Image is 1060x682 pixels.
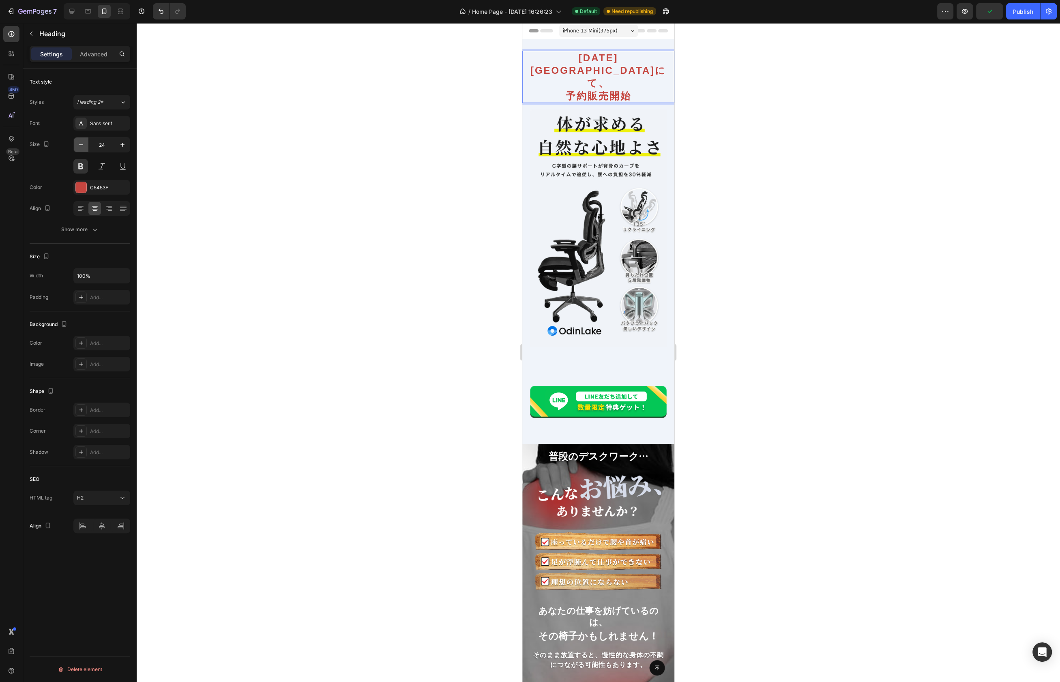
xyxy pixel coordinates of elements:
[30,427,46,435] div: Corner
[30,406,45,414] div: Border
[468,7,470,16] span: /
[90,407,128,414] div: Add...
[30,494,52,502] div: HTML tag
[30,319,69,330] div: Background
[73,491,130,505] button: H2
[77,495,84,501] span: H2
[30,386,56,397] div: Shape
[1006,3,1040,19] button: Publish
[472,7,552,16] span: Home Page - [DATE] 16:26:23
[30,521,53,532] div: Align
[90,340,128,347] div: Add...
[90,184,128,191] div: C5453F
[30,663,130,676] button: Delete element
[90,361,128,368] div: Add...
[30,139,51,150] div: Size
[90,294,128,301] div: Add...
[74,268,130,283] input: Auto
[73,95,130,109] button: Heading 2*
[30,120,40,127] div: Font
[53,6,57,16] p: 7
[522,23,674,682] iframe: Design area
[8,86,19,93] div: 450
[30,99,44,106] div: Styles
[61,225,99,234] div: Show more
[580,8,597,15] span: Default
[1032,642,1052,662] div: Open Intercom Messenger
[30,222,130,237] button: Show more
[30,294,48,301] div: Padding
[30,78,52,86] div: Text style
[39,29,127,39] p: Heading
[30,476,39,483] div: SEO
[80,50,107,58] p: Advanced
[30,339,42,347] div: Color
[153,3,186,19] div: Undo/Redo
[40,50,63,58] p: Settings
[6,148,19,155] div: Beta
[3,3,60,19] button: 7
[90,428,128,435] div: Add...
[30,360,44,368] div: Image
[77,99,103,106] span: Heading 2*
[1013,7,1033,16] div: Publish
[30,203,52,214] div: Align
[58,665,102,674] div: Delete element
[30,448,48,456] div: Shadow
[90,449,128,456] div: Add...
[30,251,51,262] div: Size
[30,272,43,279] div: Width
[612,8,653,15] span: Need republishing
[30,184,42,191] div: Color
[90,120,128,127] div: Sans-serif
